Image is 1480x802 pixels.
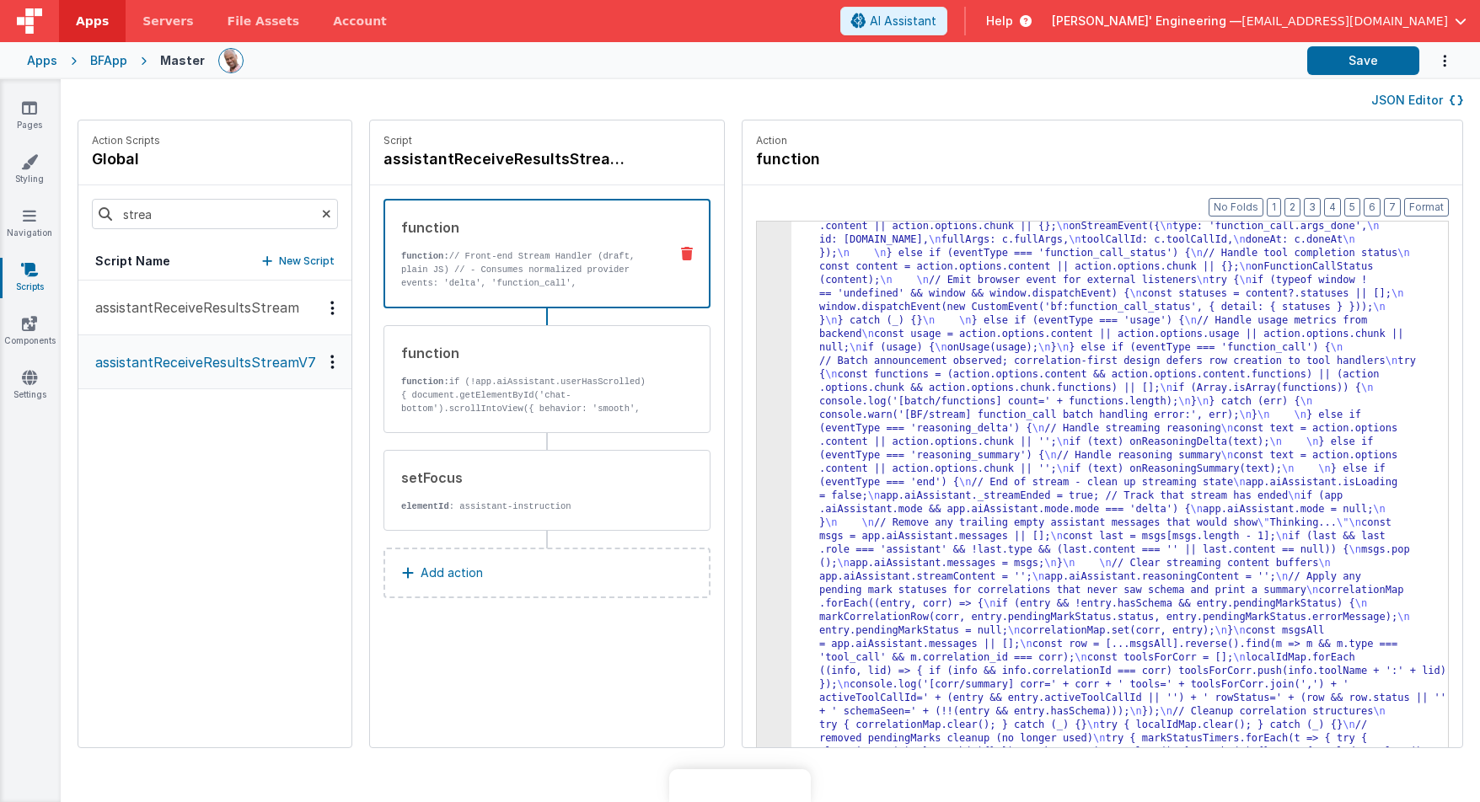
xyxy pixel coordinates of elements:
span: File Assets [228,13,300,29]
p: assistantReceiveResultsStreamV7 [85,352,316,372]
button: Format [1404,198,1449,217]
p: assistantReceiveResultsStream [85,297,299,318]
button: JSON Editor [1371,92,1463,109]
button: 3 [1304,198,1321,217]
button: New Script [262,253,335,270]
span: AI Assistant [870,13,936,29]
div: Apps [27,52,57,69]
button: 5 [1344,198,1360,217]
span: [PERSON_NAME]' Engineering — [1052,13,1241,29]
h4: global [92,147,160,171]
button: 2 [1284,198,1300,217]
p: Action [756,134,1449,147]
button: Save [1307,46,1419,75]
span: Apps [76,13,109,29]
strong: function: [401,377,449,387]
input: Search scripts [92,199,338,229]
button: assistantReceiveResultsStreamV7 [78,335,351,389]
strong: function: [401,251,449,261]
p: New Script [279,253,335,270]
strong: elementId [401,501,449,511]
div: BFApp [90,52,127,69]
div: function [401,343,656,363]
button: 7 [1384,198,1401,217]
p: Script [383,134,711,147]
button: 4 [1324,198,1341,217]
div: function [401,217,655,238]
div: Options [320,355,345,369]
p: Add action [421,563,483,583]
h4: assistantReceiveResultsStreamV7 [383,147,636,171]
button: [PERSON_NAME]' Engineering — [EMAIL_ADDRESS][DOMAIN_NAME] [1052,13,1467,29]
button: assistantReceiveResultsStream [78,281,351,335]
button: No Folds [1209,198,1263,217]
p: // Front-end Stream Handler (draft, plain JS) // - Consumes normalized provider events: 'delta', ... [401,249,655,425]
p: : assistant-instruction [401,500,656,513]
div: Options [320,301,345,315]
img: 11ac31fe5dc3d0eff3fbbbf7b26fa6e1 [219,49,243,72]
button: 6 [1364,198,1381,217]
button: Options [1419,44,1453,78]
div: setFocus [401,468,656,488]
button: Add action [383,548,711,598]
h5: Script Name [95,253,170,270]
button: AI Assistant [840,7,947,35]
span: Help [986,13,1013,29]
p: Action Scripts [92,134,160,147]
div: Master [160,52,205,69]
span: Servers [142,13,193,29]
button: 1 [1267,198,1281,217]
h4: function [756,147,1009,171]
p: if (!app.aiAssistant.userHasScrolled) { document.getElementById('chat-bottom').scrollIntoView({ b... [401,375,656,429]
